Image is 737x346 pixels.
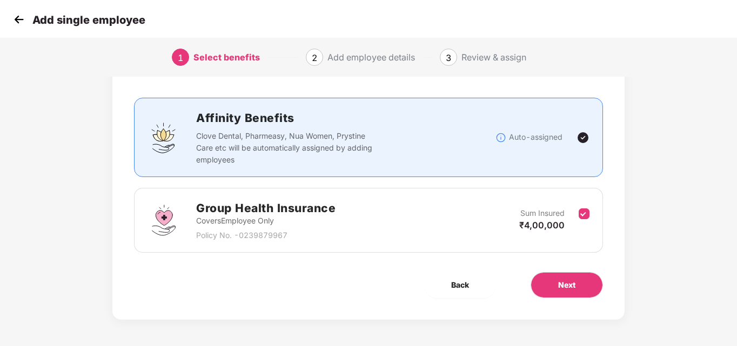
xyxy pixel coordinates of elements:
[196,199,336,217] h2: Group Health Insurance
[193,49,260,66] div: Select benefits
[196,109,495,127] h2: Affinity Benefits
[531,272,603,298] button: Next
[509,131,562,143] p: Auto-assigned
[148,204,180,236] img: svg+xml;base64,PHN2ZyBpZD0iR3JvdXBfSGVhbHRoX0luc3VyYW5jZSIgZGF0YS1uYW1lPSJHcm91cCBIZWFsdGggSW5zdX...
[196,130,376,166] p: Clove Dental, Pharmeasy, Nua Women, Prystine Care etc will be automatically assigned by adding em...
[327,49,415,66] div: Add employee details
[451,279,469,291] span: Back
[196,229,336,241] p: Policy No. - 0239879967
[196,215,336,227] p: Covers Employee Only
[424,272,496,298] button: Back
[577,131,589,144] img: svg+xml;base64,PHN2ZyBpZD0iVGljay0yNHgyNCIgeG1sbnM9Imh0dHA6Ly93d3cudzMub3JnLzIwMDAvc3ZnIiB3aWR0aD...
[148,121,180,154] img: svg+xml;base64,PHN2ZyBpZD0iQWZmaW5pdHlfQmVuZWZpdHMiIGRhdGEtbmFtZT0iQWZmaW5pdHkgQmVuZWZpdHMiIHhtbG...
[32,13,145,26] p: Add single employee
[312,52,317,63] span: 2
[495,132,506,143] img: svg+xml;base64,PHN2ZyBpZD0iSW5mb18tXzMyeDMyIiBkYXRhLW5hbWU9IkluZm8gLSAzMngzMiIgeG1sbnM9Imh0dHA6Ly...
[178,52,183,63] span: 1
[519,220,565,230] span: ₹4,00,000
[558,279,575,291] span: Next
[11,11,27,28] img: svg+xml;base64,PHN2ZyB4bWxucz0iaHR0cDovL3d3dy53My5vcmcvMjAwMC9zdmciIHdpZHRoPSIzMCIgaGVpZ2h0PSIzMC...
[520,207,565,219] p: Sum Insured
[461,49,526,66] div: Review & assign
[446,52,451,63] span: 3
